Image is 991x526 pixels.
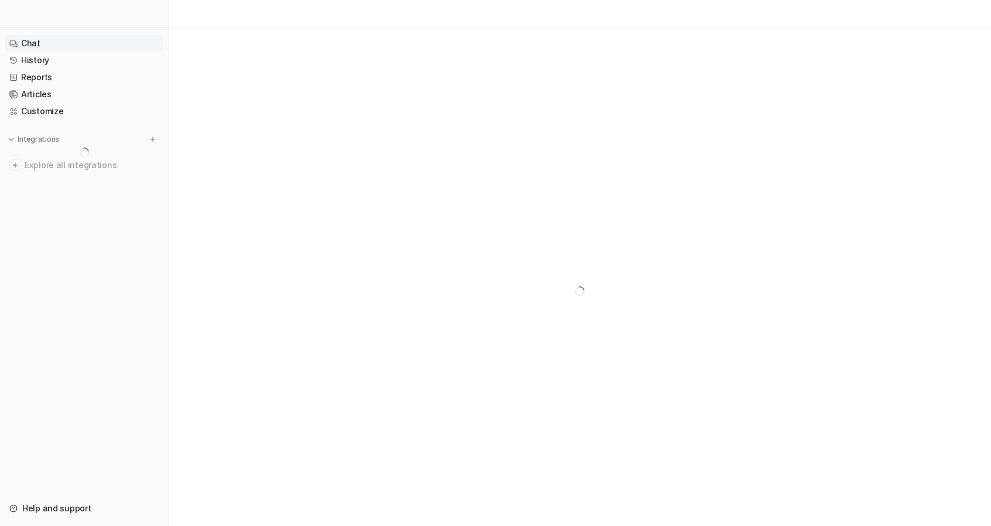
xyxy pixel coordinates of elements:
img: explore all integrations [9,159,21,171]
a: History [5,52,163,69]
a: Customize [5,103,163,119]
a: Help and support [5,500,163,517]
img: expand menu [7,135,15,144]
p: Integrations [18,135,59,144]
span: Explore all integrations [25,156,159,175]
a: Explore all integrations [5,157,163,173]
a: Reports [5,69,163,86]
img: menu_add.svg [149,135,157,144]
a: Chat [5,35,163,52]
a: Articles [5,86,163,103]
button: Integrations [5,134,63,145]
